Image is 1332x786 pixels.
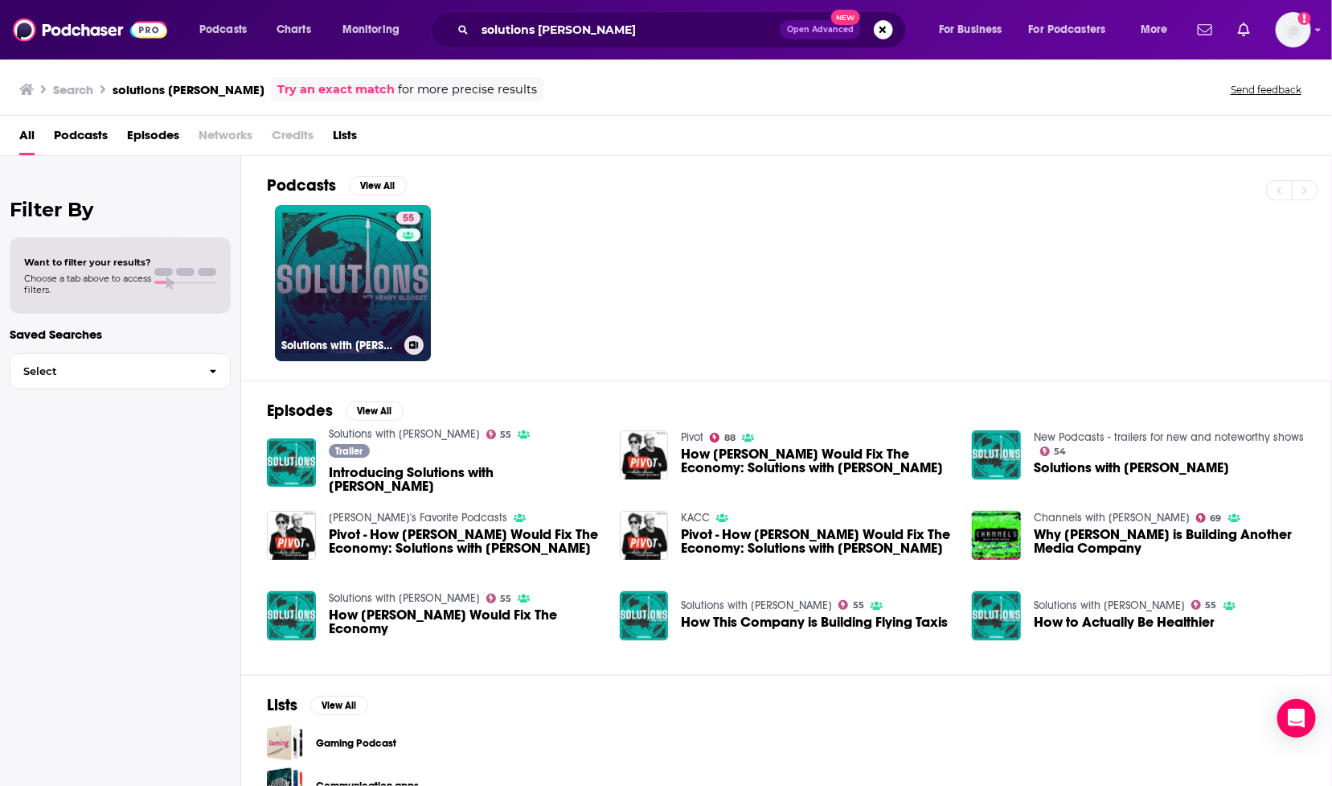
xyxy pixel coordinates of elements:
[13,14,167,45] img: Podchaser - Follow, Share and Rate Podcasts
[310,696,368,715] button: View All
[1034,615,1215,629] a: How to Actually Be Healthier
[1191,16,1219,43] a: Show notifications dropdown
[342,19,400,41] span: Monitoring
[267,511,316,560] img: Pivot - How Paul Krugman Would Fix The Economy: Solutions with Henry Blodget
[10,327,231,342] p: Saved Searches
[972,591,1021,640] img: How to Actually Be Healthier
[620,430,669,479] img: How Paul Krugman Would Fix The Economy: Solutions with Henry Blodget
[1055,448,1067,455] span: 54
[113,82,264,97] h3: solutions [PERSON_NAME]
[329,608,600,636] span: How [PERSON_NAME] Would Fix The Economy
[1129,17,1188,43] button: open menu
[267,695,297,715] h2: Lists
[19,122,35,155] a: All
[681,447,953,475] span: How [PERSON_NAME] Would Fix The Economy: Solutions with [PERSON_NAME]
[127,122,179,155] a: Episodes
[272,122,314,155] span: Credits
[1226,83,1306,97] button: Send feedback
[329,427,480,441] a: Solutions with Henry Blodget
[1196,513,1222,523] a: 69
[972,511,1021,560] img: Why Henry Blodget is Building Another Media Company
[681,528,953,555] span: Pivot - How [PERSON_NAME] Would Fix The Economy: Solutions with [PERSON_NAME]
[1034,461,1229,475] span: Solutions with [PERSON_NAME]
[346,401,404,421] button: View All
[349,176,407,195] button: View All
[1277,699,1316,738] div: Open Intercom Messenger
[333,122,357,155] a: Lists
[1276,12,1311,47] button: Show profile menu
[500,431,511,438] span: 55
[831,10,860,25] span: New
[24,273,151,295] span: Choose a tab above to access filters.
[329,466,600,493] a: Introducing Solutions with Henry Blodget
[1034,511,1190,525] a: Channels with Peter Kafka
[10,353,231,389] button: Select
[316,735,396,752] a: Gaming Podcast
[486,430,512,439] a: 55
[281,339,398,352] h3: Solutions with [PERSON_NAME]
[403,211,414,227] span: 55
[1029,19,1106,41] span: For Podcasters
[267,438,316,488] img: Introducing Solutions with Henry Blodget
[199,19,247,41] span: Podcasts
[267,401,333,421] h2: Episodes
[54,122,108,155] a: Podcasts
[1034,461,1229,475] a: Solutions with Henry Blodget
[620,511,669,560] img: Pivot - How Paul Krugman Would Fix The Economy: Solutions with Henry Blodget
[681,599,832,612] a: Solutions with Henry Blodget
[24,257,151,268] span: Want to filter your results?
[681,447,953,475] a: How Paul Krugman Would Fix The Economy: Solutions with Henry Blodget
[277,80,395,99] a: Try an exact match
[335,446,363,456] span: Trailer
[10,198,231,221] h2: Filter By
[329,466,600,493] span: Introducing Solutions with [PERSON_NAME]
[681,528,953,555] a: Pivot - How Paul Krugman Would Fix The Economy: Solutions with Henry Blodget
[398,80,537,99] span: for more precise results
[267,175,336,195] h2: Podcasts
[329,608,600,636] a: How Paul Krugman Would Fix The Economy
[724,434,736,442] span: 88
[1232,16,1256,43] a: Show notifications dropdown
[266,17,321,43] a: Charts
[1191,600,1217,610] a: 55
[1034,599,1185,612] a: Solutions with Henry Blodget
[267,591,316,640] img: How Paul Krugman Would Fix The Economy
[53,82,93,97] h3: Search
[1034,430,1304,444] a: New Podcasts - trailers for new and noteworthy shows
[10,366,196,377] span: Select
[928,17,1023,43] button: open menu
[275,205,431,361] a: 55Solutions with [PERSON_NAME]
[1141,19,1168,41] span: More
[1018,17,1129,43] button: open menu
[1040,446,1067,456] a: 54
[1034,528,1305,555] span: Why [PERSON_NAME] is Building Another Media Company
[199,122,252,155] span: Networks
[188,17,268,43] button: open menu
[780,20,861,39] button: Open AdvancedNew
[1276,12,1311,47] span: Logged in as meaghankoppel
[267,401,404,421] a: EpisodesView All
[853,602,864,609] span: 55
[681,615,948,629] a: How This Company is Building Flying Taxis
[329,511,507,525] a: Adam's Favorite Podcasts
[972,430,1021,479] img: Solutions with Henry Blodget
[329,528,600,555] a: Pivot - How Paul Krugman Would Fix The Economy: Solutions with Henry Blodget
[331,17,420,43] button: open menu
[446,11,922,48] div: Search podcasts, credits, & more...
[1211,515,1222,522] span: 69
[620,591,669,640] img: How This Company is Building Flying Taxis
[267,695,368,715] a: ListsView All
